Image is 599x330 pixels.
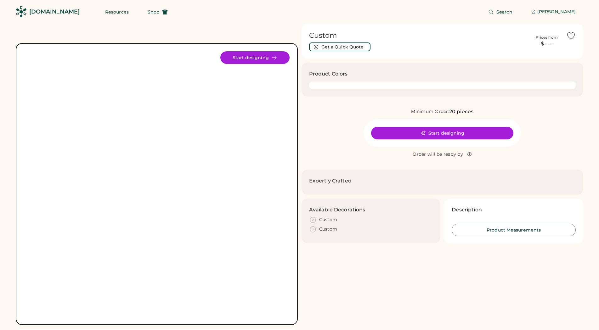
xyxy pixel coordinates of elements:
div: Minimum Order: [411,109,449,115]
button: Start designing [371,127,513,139]
div: Custom [319,226,337,232]
div: Prices from [536,35,558,40]
button: Search [481,6,520,18]
div: [PERSON_NAME] [537,9,576,15]
h3: Description [452,206,482,214]
div: Custom [319,217,337,223]
img: Rendered Logo - Screens [16,6,27,17]
div: Order will be ready by [413,151,463,158]
button: Get a Quick Quote [309,42,370,51]
span: Search [496,10,512,14]
h3: Product Colors [309,70,348,78]
span: Shop [148,10,160,14]
h2: Expertly Crafted [309,177,352,185]
h3: Available Decorations [309,206,365,214]
button: Shop [140,6,175,18]
div: [DOMAIN_NAME] [29,8,80,16]
img: Product Image [24,51,290,317]
h1: Custom [309,31,528,40]
div: 20 pieces [449,108,473,115]
button: Start designing [220,51,290,64]
button: Resources [98,6,136,18]
div: $--.-- [531,40,562,48]
button: Product Measurements [452,224,576,236]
